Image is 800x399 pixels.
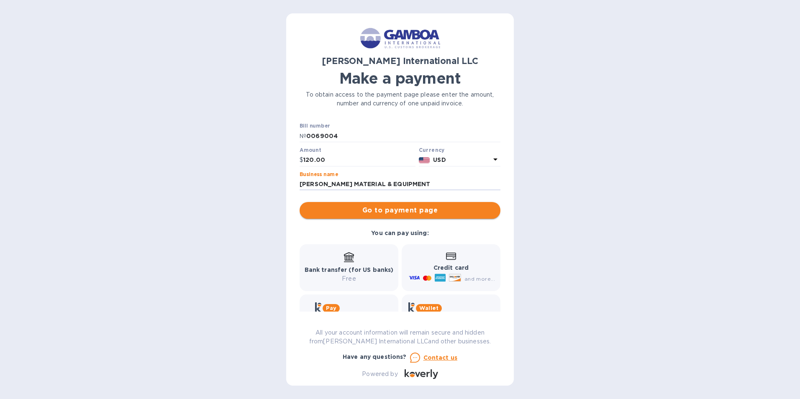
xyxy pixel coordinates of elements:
p: Powered by [362,370,397,379]
b: Credit card [433,264,469,271]
b: Bank transfer (for US banks) [305,266,394,273]
b: Wallet [419,305,438,311]
label: Business name [300,172,338,177]
p: Free [305,274,394,283]
input: 0.00 [303,154,415,166]
label: Amount [300,148,321,153]
label: Bill number [300,124,330,129]
input: Enter business name [300,178,500,191]
p: To obtain access to the payment page please enter the amount, number and currency of one unpaid i... [300,90,500,108]
p: № [300,132,306,141]
button: Go to payment page [300,202,500,219]
span: and more... [464,276,495,282]
b: Currency [419,147,445,153]
b: USD [433,156,446,163]
u: Contact us [423,354,458,361]
input: Enter bill number [306,130,500,142]
b: [PERSON_NAME] International LLC [322,56,478,66]
p: $ [300,156,303,164]
b: Have any questions? [343,353,407,360]
h1: Make a payment [300,69,500,87]
p: All your account information will remain secure and hidden from [PERSON_NAME] International LLC a... [300,328,500,346]
b: You can pay using: [371,230,428,236]
b: Pay [326,305,336,311]
span: Go to payment page [306,205,494,215]
img: USD [419,157,430,163]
